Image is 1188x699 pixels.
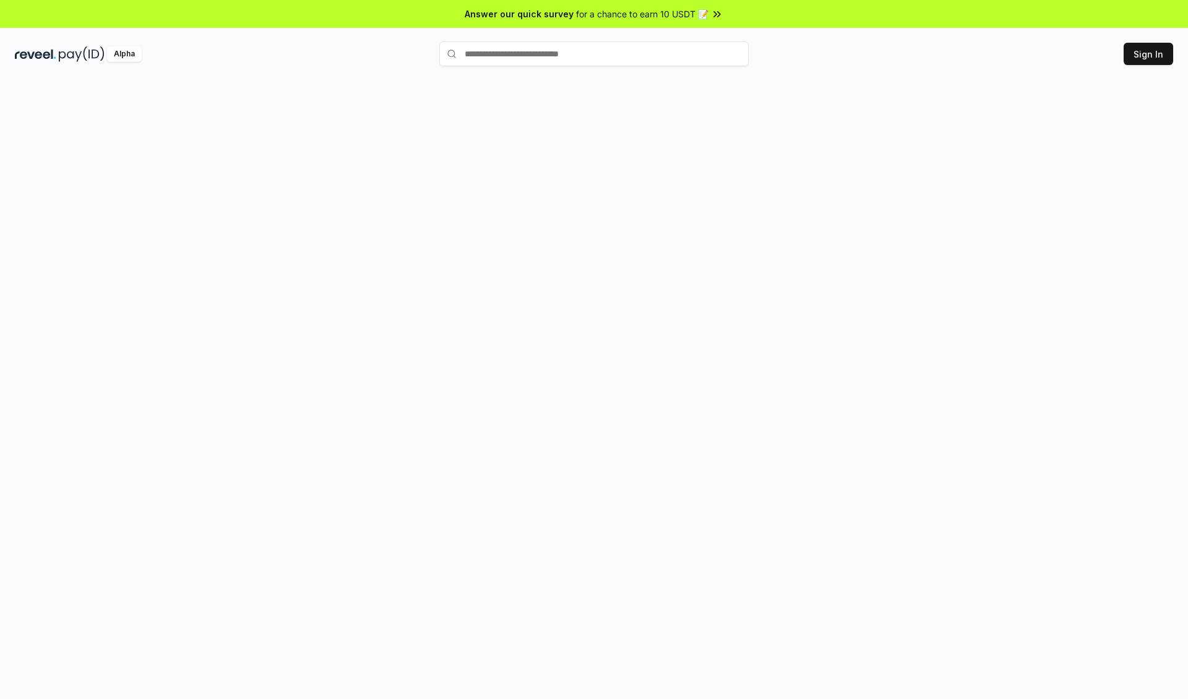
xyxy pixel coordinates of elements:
span: for a chance to earn 10 USDT 📝 [576,7,708,20]
div: Alpha [107,46,142,62]
span: Answer our quick survey [465,7,574,20]
button: Sign In [1124,43,1173,65]
img: reveel_dark [15,46,56,62]
img: pay_id [59,46,105,62]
